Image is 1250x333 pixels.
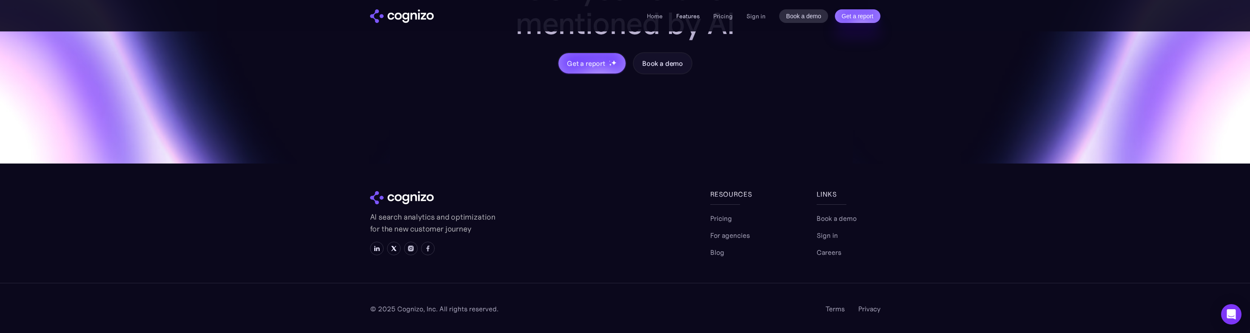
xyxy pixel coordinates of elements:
img: star [609,60,610,62]
a: Features [676,12,700,20]
a: Book a demo [633,52,692,74]
div: links [817,189,880,199]
img: star [609,63,612,66]
div: Book a demo [642,58,683,68]
img: star [611,60,617,65]
a: Book a demo [779,9,828,23]
img: cognizo logo [370,191,434,205]
p: AI search analytics and optimization for the new customer journey [370,211,498,235]
a: Pricing [710,213,732,223]
img: cognizo logo [370,9,434,23]
img: LinkedIn icon [373,245,380,252]
div: Get a report [567,58,605,68]
a: Get a reportstarstarstar [558,52,626,74]
a: For agencies [710,230,750,240]
a: Home [647,12,663,20]
img: X icon [390,245,397,252]
a: Book a demo [817,213,857,223]
a: Sign in [817,230,838,240]
div: Resources [710,189,774,199]
a: Careers [817,247,841,257]
a: Blog [710,247,724,257]
a: Pricing [713,12,733,20]
div: © 2025 Cognizo, Inc. All rights reserved. [370,304,498,314]
a: Privacy [858,304,880,314]
a: home [370,9,434,23]
a: Terms [826,304,845,314]
div: Open Intercom Messenger [1221,304,1241,325]
a: Get a report [835,9,880,23]
a: Sign in [746,11,766,21]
